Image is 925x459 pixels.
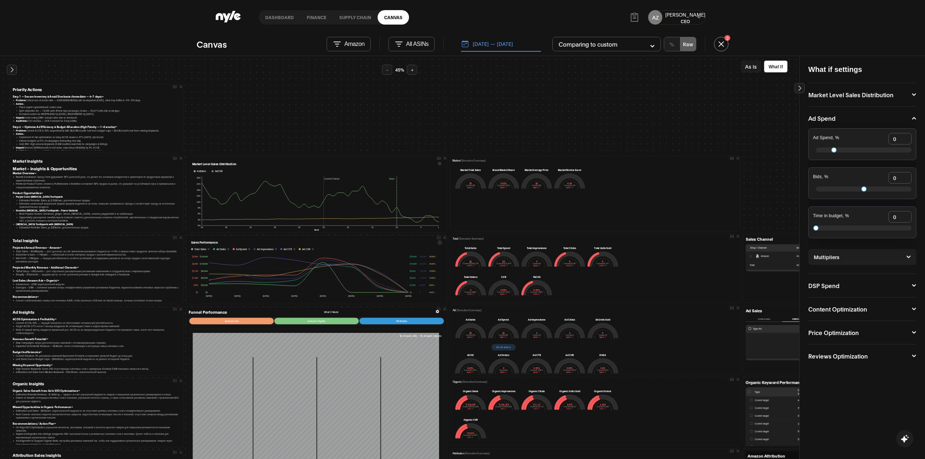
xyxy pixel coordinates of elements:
tspan: Goal [389,177,394,180]
div: NaN% [521,336,552,339]
li: Place urgent replenishment orders now. [19,106,180,109]
tspan: 21% [197,183,201,185]
tspan: $1,400 [192,276,198,279]
div: 0.0% [455,408,486,410]
button: DSP Spend [808,283,916,288]
h4: Current: 8,961 [455,291,486,293]
h4: Step 1 — Secure Inventory & Avoid Stockouts (Immediate — 0–7 days) [13,95,180,99]
tspan: [DATE] [291,295,297,297]
button: As Is [741,60,761,73]
tspan: $0 [206,291,208,293]
span: Total [750,263,754,267]
tspan: 0 [420,291,421,293]
h4: Current: $0 [455,184,486,186]
span: Amazon [761,254,769,258]
tspan: 40 [249,226,251,228]
h1: Sales Performance [191,240,218,246]
tspan: 12.00% [429,276,436,279]
li: Expected Incremental Revenue: +~$24K/мес. после оптимизации и интеграции новых ключевых слов. [16,344,180,348]
li: Add 200+ high-volume keywords (5.6M monthly searches) to campaigns & listings. [19,142,180,146]
h4: Current: 23,112 [521,406,552,407]
button: All ASINs [388,37,435,51]
h4: Current: 6,287 [554,262,585,264]
div: -100.0% [587,265,618,267]
button: i [248,248,250,250]
div: NaN% [455,186,486,189]
tspan: 50 [201,226,203,228]
h4: Recommendations [13,295,180,299]
button: Raw [680,37,696,51]
button: i [207,248,210,250]
li: Current Situation: 5% рекламных кампаний Sponsored Products исчерпывают дневной бюджет до конца дня. [16,354,180,357]
tspan: $12,000 [410,262,417,265]
span: [Executive Summary] [456,308,482,312]
h4: Revenue Growth Potential [13,337,180,341]
li: TikTok Shop: ~18K/month — рост обусловлен расширенными рекламными кампаниями и сотрудничеством с ... [16,269,180,273]
tspan: 35 [274,226,276,228]
tspan: 15% [197,195,201,197]
li: Estimated Lost Sales from Missing Keywords: ~$24.2K/мес. недополученной выручки. [16,370,180,374]
h4: Current: 0.00% [488,184,519,186]
p: All ASINs [406,41,429,47]
tspan: 300,000 [420,255,426,258]
tspan: $3,000 [410,284,416,286]
a: Supply chain [333,10,378,25]
div: Ad Clicks [554,318,585,321]
p: Organic [452,380,487,384]
tspan: $3,500 [192,255,198,258]
tspan: 20 [347,226,349,228]
tspan: $90,000 [201,270,208,272]
tspan: $30,000 [201,284,208,286]
li: Note: В первый месяц ожидается временный рост ACOS из-за перераспределения бюджета и тестирования... [16,328,180,335]
li: Срочно стабилизировать запасы для ключевых ASIN, чтобы исключить OOS (out-of-stock) периоды, кото... [16,299,180,302]
li: Estimated Potential Revenue: ~$144K/год — прирост за счёт улучшенной видимости товаров и повышени... [16,392,180,396]
li: Current ACOS is 30% (unprofitable) with $64,588/month lost from budget caps + $24.2K/month lost f... [16,129,180,132]
button: Comparing to custom [552,37,661,51]
tspan: 5 [420,226,421,228]
tspan: 0.00% [429,291,435,293]
p: Market [452,159,486,163]
span: Ad Impressions [257,247,274,251]
th: Type [753,387,796,396]
h1: Market Level Sales Distribution [192,162,236,166]
h2: Canvas [197,38,227,50]
tspan: 15 [371,226,373,228]
h4: Current: 0.00 [587,369,618,371]
tspan: 45 [225,226,227,228]
tspan: 120,000 [420,276,426,279]
li: Estimated Potential Sales: до $150K/мес. дополнительных продаж. [19,198,180,202]
tspan: $6,000 [410,276,416,279]
strong: Sensitive [MEDICAL_DATA] Toothpaste – Flavor Variants [16,209,78,212]
div: Market Review Score [554,168,585,172]
button: + [407,65,417,75]
h4: Current: $0 [455,334,486,336]
div: Organic Orders [587,390,618,393]
tspan: $15,000 [410,255,417,258]
tspan: [DATE] [377,295,383,297]
p: Amazon [344,41,365,47]
button: Expand row [750,255,752,257]
li: Schedule orders for B0DP55J8ZG by [DATE], B0D3VHMR3Z by [DATE]. [19,112,180,115]
p: Total [452,237,483,241]
li: Estimated Lost Sales: ~$45K/мес. недополученной выручки из-за отсутствия целевых ключевых слов и ... [16,409,180,412]
tspan: Current Value [324,177,339,180]
img: Calendar [461,40,469,48]
div: Total Spend [488,246,519,250]
tspan: 180,000 [420,270,426,272]
li: Ежемесячно: ~250K недополученной выручки. [16,282,180,286]
tspan: 9% [198,207,201,209]
h4: Time in budget, % [813,214,849,219]
a: finance [300,10,333,25]
li: New Campaigns: запуск дополнительных кампаний с оптимизированными ставками. [16,341,180,344]
h4: Projected Monthly Revenue – Additional Channels [13,265,180,269]
h4: Current: 0 [521,262,552,264]
span: Ad Sales [197,170,206,173]
strong: Impact: [16,146,24,149]
div: NaN% [488,293,519,296]
span: [Executive Summary] [461,159,486,162]
button: Attribution [360,318,444,324]
button: % [664,37,680,51]
h4: Ad Spend, % [813,136,839,141]
li: Ежегодно: ~3.0M — основная причина потерь: неэффективное управление рекламным бюджетом, недоиспол... [16,286,180,293]
h4: Current: $0 [488,334,519,336]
